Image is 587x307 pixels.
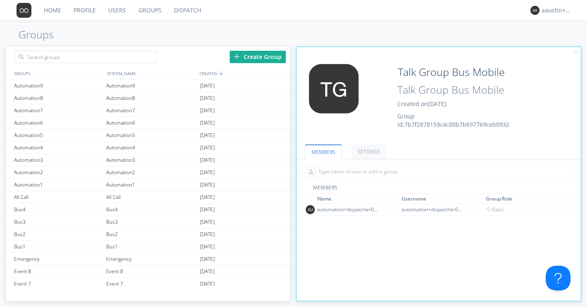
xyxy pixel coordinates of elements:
input: Type name of user to add to group [304,165,573,178]
th: Toggle SortBy [400,194,485,204]
span: [DATE] [200,228,215,241]
div: Automation6 [12,117,104,129]
a: Automation3Automation3[DATE] [6,154,290,166]
a: All CallAll Call[DATE] [6,191,290,203]
div: Event 8 [104,265,198,277]
div: Automation7 [104,104,198,116]
span: [DATE] [200,104,215,117]
iframe: Toggle Customer Support [546,266,570,290]
div: Automation5 [104,129,198,141]
div: Bus3 [12,216,104,228]
span: [DATE] [200,142,215,154]
a: Automation6Automation6[DATE] [6,117,290,129]
span: Created on [397,100,447,108]
img: 373638.png [530,6,539,15]
div: CREATED [197,67,290,79]
div: Automation1 [12,179,104,191]
img: 373638.png [17,3,31,18]
span: [DATE] [200,216,215,228]
a: MEMBERS [305,144,342,159]
a: Event 8Event 8[DATE] [6,265,290,278]
div: All Call [12,191,104,203]
div: Bus4 [12,203,104,215]
div: Automation8 [12,92,104,104]
span: [DATE] [200,278,215,290]
span: [DATE] [200,92,215,104]
img: plus.svg [234,54,240,59]
span: [DATE] [200,203,215,216]
span: [DATE] [200,166,215,179]
div: Event 7 [104,278,198,290]
img: cancel.svg [573,49,579,55]
a: Bus2Bus2[DATE] [6,228,290,241]
div: Event 8 [12,265,104,277]
a: Bus3Bus3[DATE] [6,216,290,228]
a: Event 7Event 7[DATE] [6,278,290,290]
div: Bus1 [12,241,104,253]
a: SETTINGS [351,144,387,159]
div: Automation4 [104,142,198,153]
a: Automation1Automation1[DATE] [6,179,290,191]
span: [DATE] [200,154,215,166]
a: EmergencyEmergency[DATE] [6,253,290,265]
span: [DATE] [200,253,215,265]
div: automation+dispatcher0003+ovc1+org [402,206,463,213]
div: Bus2 [12,228,104,240]
a: Automation8Automation8[DATE] [6,92,290,104]
div: Bus2 [104,228,198,240]
div: SYSTEM_NAME [105,67,197,79]
div: Emergency [12,253,104,265]
span: Basic [486,206,504,213]
div: Automation2 [104,166,198,178]
div: Emergency [104,253,198,265]
input: Search groups [15,51,157,63]
span: [DATE] [200,191,215,203]
div: Automation3 [12,154,104,166]
div: GROUPS [12,67,103,79]
div: Bus3 [104,216,198,228]
span: [DATE] [200,117,215,129]
div: Automation2 [12,166,104,178]
div: Automation5 [12,129,104,141]
div: Automation4 [12,142,104,153]
div: Automation1 [104,179,198,191]
div: Event 7 [12,278,104,290]
div: Automation8 [104,92,198,104]
a: Automation5Automation5[DATE] [6,129,290,142]
span: [DATE] [428,100,447,108]
span: [DATE] [200,241,215,253]
img: 373638.png [306,205,315,214]
a: Automation7Automation7[DATE] [6,104,290,117]
div: MEMBERS [301,184,577,194]
div: Bus4 [104,203,198,215]
span: [DATE] [200,129,215,142]
a: Automation4Automation4[DATE] [6,142,290,154]
input: System Name [395,82,528,98]
div: Automation7 [12,104,104,116]
div: Automation9 [12,80,104,92]
a: Bus1Bus1[DATE] [6,241,290,253]
div: Automation9 [104,80,198,92]
a: Bus4Bus4[DATE] [6,203,290,216]
input: Group Name [395,64,528,80]
th: Toggle SortBy [485,194,566,204]
span: Group Id: 7b7f2878159c4c00b7b697769ceb0932 [397,112,509,128]
span: [DATE] [200,80,215,92]
span: [DATE] [200,265,215,278]
div: Automation6 [104,117,198,129]
div: Automation3 [104,154,198,166]
a: Automation9Automation9[DATE] [6,80,290,92]
span: [DATE] [200,179,215,191]
div: Create Group [230,51,286,63]
div: automation+dispatcher0003 [317,206,379,213]
img: 373638.png [303,64,365,113]
a: Automation2Automation2[DATE] [6,166,290,179]
div: aaustin+ovc1+org [542,6,573,14]
div: All Call [104,191,198,203]
div: Bus1 [104,241,198,253]
th: Toggle SortBy [316,194,400,204]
